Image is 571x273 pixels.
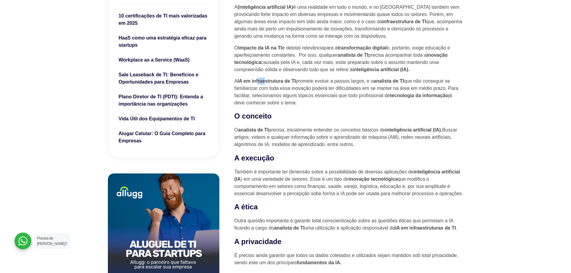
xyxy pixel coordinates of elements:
[463,196,571,273] iframe: Chat Widget
[234,236,463,247] h3: A privacidade
[234,44,463,73] p: O é detotal relevânciapara a e, portanto, exige educação e aperfeiçoamento constantes. Por isso, ...
[234,126,463,148] p: O precisa, inicialmente entender os conceitos básicos de Buscar artigos, vídeos e qualquer inform...
[119,71,209,87] a: Sale Leaseback de TI: Benefícios e Oportunidades para Empresas
[119,12,209,28] a: 10 certificações de TI mais valorizadas em 2025
[274,225,304,230] strong: analista de TI
[237,78,296,84] strong: IA em infraestrutura de TI
[234,78,463,106] p: A promete evoluir a passos largos, e o que não conseguir se familiarizar com toda essa inovação p...
[234,4,463,40] p: A é uma realidade em todo o mundo, e no [GEOGRAPHIC_DATA] também vem provocando forte impacto em ...
[297,260,341,265] strong: fundamentos da IA.
[382,19,426,24] strong: infraestrutura de TI
[373,78,404,84] strong: analista de TI
[238,127,268,132] strong: analista de TI
[234,168,463,197] p: Também é importante ter dimensão sobre a possibilidade de diversas aplicações de ) em uma varieda...
[234,52,448,65] strong: inovação tecnológica
[238,45,282,50] strong: impacto da IA na TI
[234,217,463,232] p: Outra questão importante é garantir total conscientização sobre as questões éticas que permeiam a...
[119,34,209,50] a: HaaS como uma estratégia eficaz para startups
[119,93,209,109] a: Plano Diretor de TI (PDTI): Entenda a importância nas organizações
[237,5,293,10] strong: (inteligência artificial IA)
[349,176,398,182] strong: inovação tecnológica
[338,52,368,58] strong: analista de TI
[37,236,67,246] span: Precisa de [PERSON_NAME]?
[463,196,571,273] div: Widget de chat
[353,67,409,72] strong: inteligência artificial (IA).
[234,169,460,182] strong: inteligência artificial (IA
[119,130,209,146] a: Alugar Celular: O Guia Completo para Empresas
[234,111,463,122] h3: O conceito
[390,93,448,98] strong: tecnologia da informação
[234,252,463,266] p: É preciso ainda garantir que todos os dados coletados e utilizados sejam mantidos sob total priva...
[337,45,387,50] strong: transformação digital
[385,127,442,132] strong: inteligência artificial (IA).
[119,115,209,124] a: Vida Útil dos Equipamentos de TI
[395,225,456,230] strong: IA em infraestruturas de TI
[234,153,463,163] h3: A execução
[119,56,209,65] a: Workplace as a Service (WaaS)
[234,202,463,212] h3: A ética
